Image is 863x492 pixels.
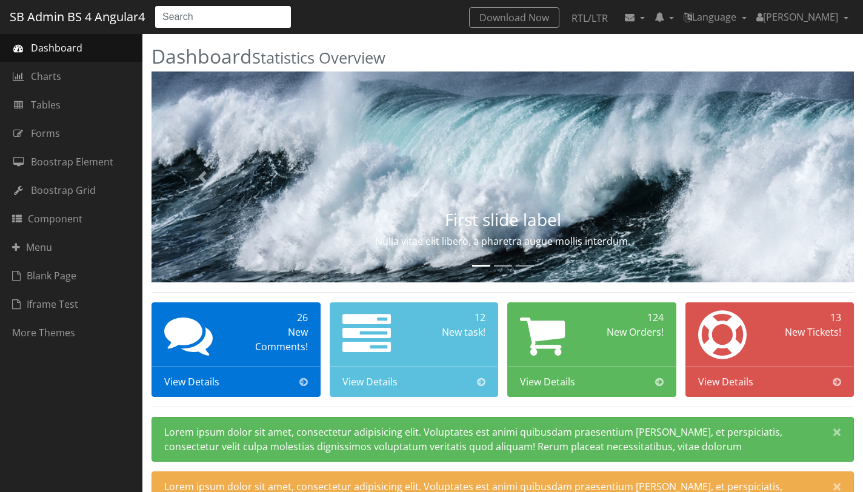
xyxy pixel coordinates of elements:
small: Statistics Overview [252,47,385,68]
div: Lorem ipsum dolor sit amet, consectetur adipisicing elit. Voluptates est animi quibusdam praesent... [152,417,854,462]
a: RTL/LTR [562,7,618,29]
div: New Orders! [596,325,664,339]
span: View Details [698,374,753,389]
p: Nulla vitae elit libero, a pharetra augue mollis interdum. [257,234,748,248]
a: Download Now [469,7,559,28]
span: View Details [164,374,219,389]
a: SB Admin BS 4 Angular4 [10,5,145,28]
h3: First slide label [257,210,748,229]
div: New Tickets! [774,325,841,339]
button: Close [821,417,853,447]
input: Search [155,5,292,28]
div: New task! [418,325,485,339]
span: View Details [342,374,398,389]
h2: Dashboard [152,45,854,67]
div: 12 [418,310,485,325]
div: 13 [774,310,841,325]
span: View Details [520,374,575,389]
a: [PERSON_NAME] [751,5,853,29]
span: Menu [12,240,52,254]
a: Language [679,5,751,29]
img: Random first slide [152,71,854,282]
div: 124 [596,310,664,325]
span: × [833,424,841,440]
div: New Comments! [241,325,308,354]
div: 26 [241,310,308,325]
